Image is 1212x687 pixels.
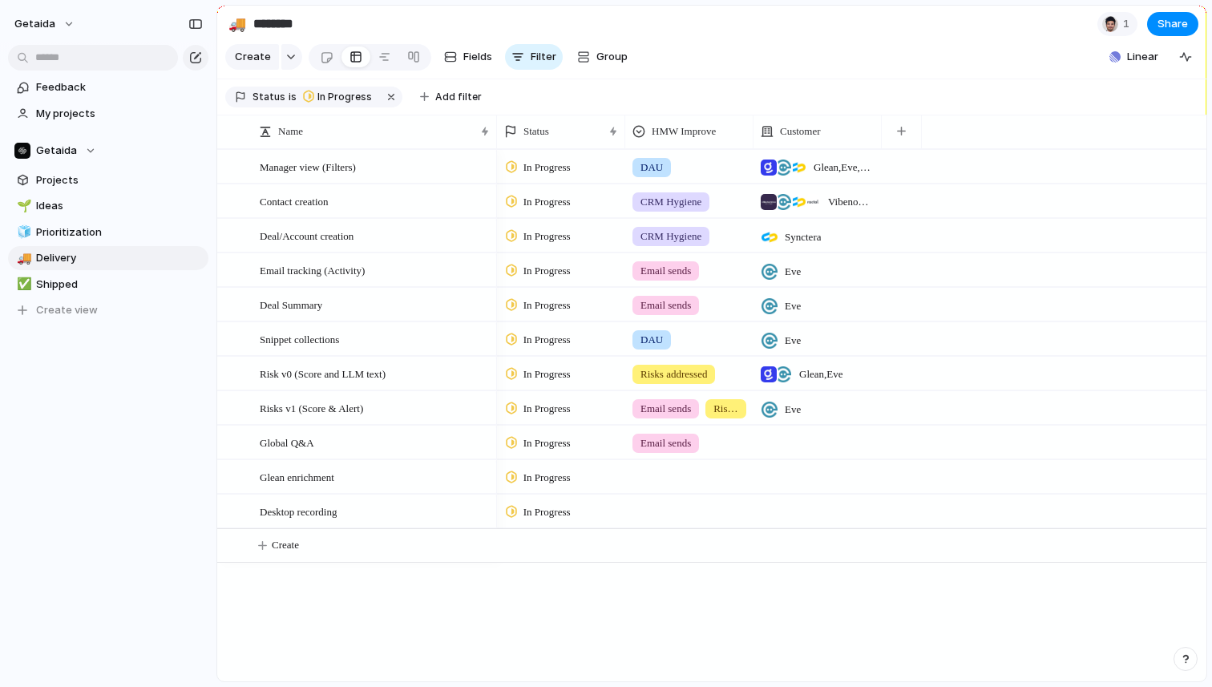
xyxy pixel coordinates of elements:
[523,401,571,417] span: In Progress
[713,401,738,417] span: Risks addressed
[435,90,482,104] span: Add filter
[8,298,208,322] button: Create view
[260,226,353,244] span: Deal/Account creation
[14,198,30,214] button: 🌱
[17,249,28,268] div: 🚚
[260,398,363,417] span: Risks v1 (Score & Alert)
[785,402,801,418] span: Eve
[640,297,691,313] span: Email sends
[640,194,701,210] span: CRM Hygiene
[531,49,556,65] span: Filter
[523,504,571,520] span: In Progress
[8,139,208,163] button: Getaida
[36,302,98,318] span: Create view
[17,223,28,241] div: 🧊
[228,13,246,34] div: 🚚
[799,366,843,382] span: Glean , Eve
[640,160,663,176] span: DAU
[272,537,299,553] span: Create
[523,366,571,382] span: In Progress
[640,435,691,451] span: Email sends
[252,90,285,104] span: Status
[596,49,628,65] span: Group
[260,467,334,486] span: Glean enrichment
[36,198,203,214] span: Ideas
[225,44,279,70] button: Create
[260,433,314,451] span: Global Q&A
[260,329,339,348] span: Snippet collections
[523,228,571,244] span: In Progress
[260,157,356,176] span: Manager view (Filters)
[260,295,322,313] span: Deal Summary
[640,263,691,279] span: Email sends
[260,502,337,520] span: Desktop recording
[785,229,821,245] span: Synctera
[1147,12,1198,36] button: Share
[8,194,208,218] a: 🌱Ideas
[235,49,271,65] span: Create
[523,470,571,486] span: In Progress
[1157,16,1188,32] span: Share
[505,44,563,70] button: Filter
[36,79,203,95] span: Feedback
[523,123,549,139] span: Status
[289,90,297,104] span: is
[260,364,386,382] span: Risk v0 (Score and LLM text)
[285,88,300,106] button: is
[640,228,701,244] span: CRM Hygiene
[1127,49,1158,65] span: Linear
[523,194,571,210] span: In Progress
[569,44,636,70] button: Group
[278,123,303,139] span: Name
[8,246,208,270] a: 🚚Delivery
[8,75,208,99] a: Feedback
[36,224,203,240] span: Prioritization
[1103,45,1165,69] button: Linear
[780,123,821,139] span: Customer
[36,143,77,159] span: Getaida
[785,264,801,280] span: Eve
[36,172,203,188] span: Projects
[785,298,801,314] span: Eve
[14,250,30,266] button: 🚚
[523,263,571,279] span: In Progress
[36,250,203,266] span: Delivery
[640,401,691,417] span: Email sends
[463,49,492,65] span: Fields
[523,297,571,313] span: In Progress
[7,11,83,37] button: getaida
[14,224,30,240] button: 🧊
[410,86,491,108] button: Add filter
[298,88,382,106] button: In Progress
[36,277,203,293] span: Shipped
[8,220,208,244] a: 🧊Prioritization
[36,106,203,122] span: My projects
[523,332,571,348] span: In Progress
[17,275,28,293] div: ✅
[260,192,329,210] span: Contact creation
[224,11,250,37] button: 🚚
[8,273,208,297] a: ✅Shipped
[523,160,571,176] span: In Progress
[652,123,716,139] span: HMW Improve
[317,90,372,104] span: In Progress
[814,160,875,176] span: Glean , Eve , Synctera
[523,435,571,451] span: In Progress
[785,333,801,349] span: Eve
[14,277,30,293] button: ✅
[17,197,28,216] div: 🌱
[8,102,208,126] a: My projects
[14,16,55,32] span: getaida
[828,194,875,210] span: Vibenomics , Eve , Synctera , Fractal
[260,261,365,279] span: Email tracking (Activity)
[640,332,663,348] span: DAU
[640,366,707,382] span: Risks addressed
[438,44,499,70] button: Fields
[8,168,208,192] a: Projects
[1123,16,1134,32] span: 1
